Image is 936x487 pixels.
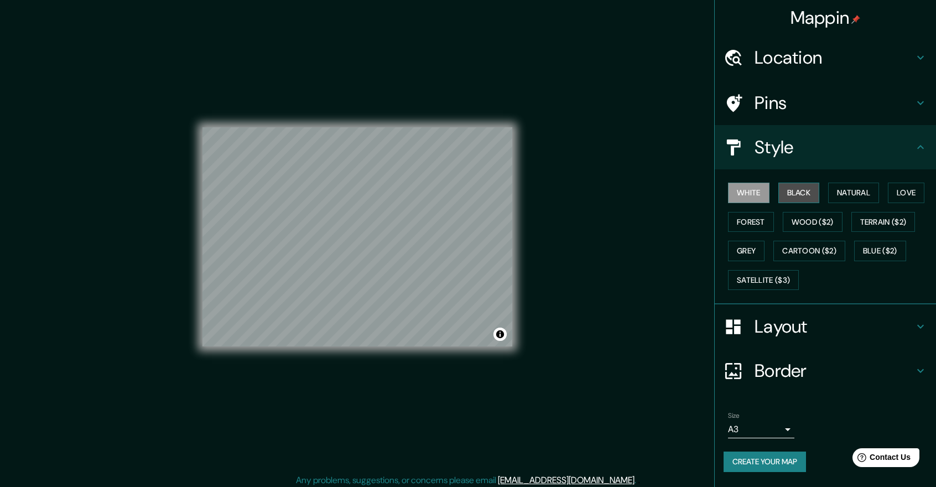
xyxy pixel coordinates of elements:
button: Satellite ($3) [728,270,799,291]
img: pin-icon.png [851,15,860,24]
p: Any problems, suggestions, or concerns please email . [296,474,636,487]
div: . [636,474,638,487]
button: Create your map [724,452,806,472]
h4: Border [755,360,914,382]
button: Natural [828,183,879,203]
div: Location [715,35,936,80]
h4: Location [755,46,914,69]
div: Style [715,125,936,169]
div: Layout [715,304,936,349]
label: Size [728,411,740,421]
div: Border [715,349,936,393]
button: Toggle attribution [493,328,507,341]
button: Wood ($2) [783,212,843,232]
button: Black [778,183,820,203]
button: White [728,183,769,203]
div: Pins [715,81,936,125]
iframe: Help widget launcher [838,444,924,475]
h4: Pins [755,92,914,114]
button: Cartoon ($2) [773,241,845,261]
a: [EMAIL_ADDRESS][DOMAIN_NAME] [498,474,635,486]
canvas: Map [202,127,512,346]
div: . [638,474,640,487]
h4: Style [755,136,914,158]
button: Love [888,183,924,203]
div: A3 [728,421,794,438]
button: Forest [728,212,774,232]
h4: Mappin [791,7,861,29]
h4: Layout [755,315,914,338]
button: Terrain ($2) [851,212,916,232]
button: Grey [728,241,765,261]
button: Blue ($2) [854,241,906,261]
